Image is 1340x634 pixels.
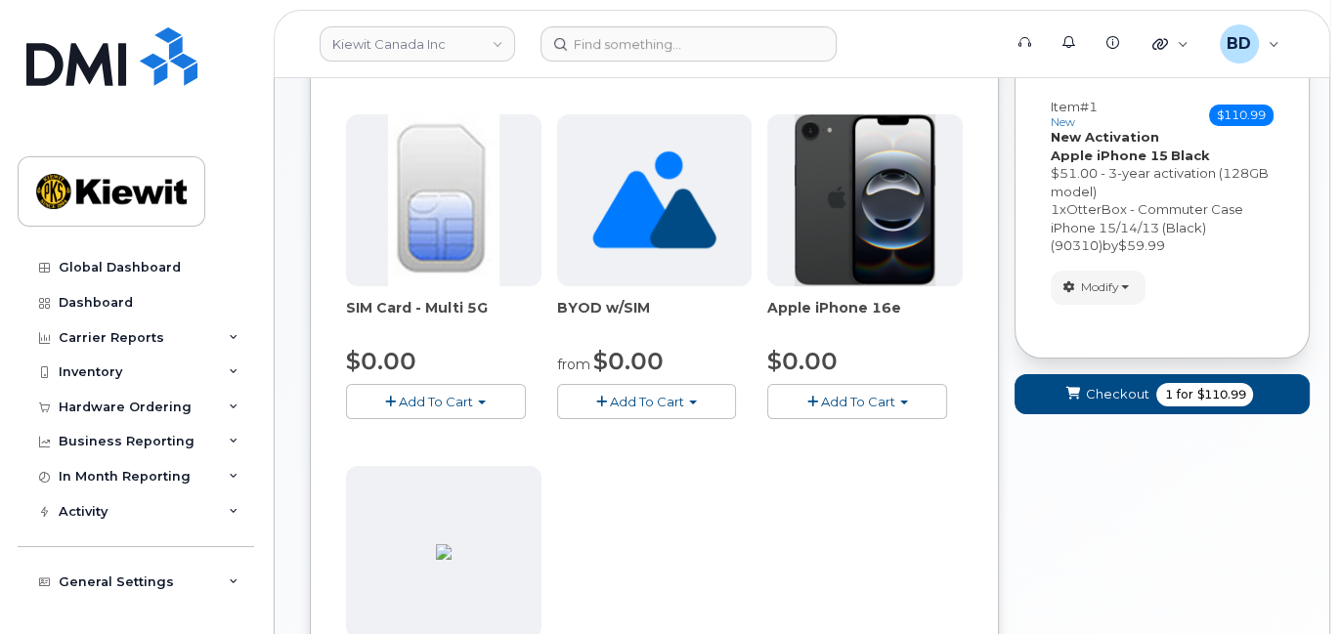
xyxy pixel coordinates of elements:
[610,394,684,409] span: Add To Cart
[1051,100,1098,128] h3: Item
[767,347,838,375] span: $0.00
[1080,99,1098,114] span: #1
[767,298,963,337] div: Apple iPhone 16e
[1139,24,1202,63] div: Quicklinks
[1255,549,1325,619] iframe: Messenger Launcher
[436,544,452,560] img: 96FE4D95-2934-46F2-B57A-6FE1B9896579.png
[1051,148,1168,163] strong: Apple iPhone 15
[540,26,837,62] input: Find something...
[1051,115,1075,129] small: new
[1172,386,1196,403] span: for
[1051,271,1145,305] button: Modify
[1209,105,1274,126] span: $110.99
[593,347,664,375] span: $0.00
[795,114,934,286] img: iPhone_16e_pic.PNG
[1085,385,1148,403] span: Checkout
[1118,237,1165,253] span: $59.99
[346,298,541,337] div: SIM Card - Multi 5G
[1051,200,1274,255] div: x by
[767,384,947,418] button: Add To Cart
[1164,386,1172,403] span: 1
[1206,24,1293,63] div: Barbara Dye
[346,347,416,375] span: $0.00
[1051,164,1274,200] div: $51.00 - 3-year activation (128GB model)
[821,394,895,409] span: Add To Cart
[1051,201,1243,253] span: OtterBox - Commuter Case iPhone 15/14/13 (Black) (90310)
[1196,386,1245,403] span: $110.99
[1227,32,1251,56] span: BD
[557,356,590,373] small: from
[1081,278,1119,296] span: Modify
[346,384,526,418] button: Add To Cart
[557,384,737,418] button: Add To Cart
[399,394,473,409] span: Add To Cart
[1171,148,1210,163] strong: Black
[592,114,716,286] img: no_image_found-2caef05468ed5679b831cfe6fc140e25e0c280774317ffc20a367ab7fd17291e.png
[320,26,515,62] a: Kiewit Canada Inc
[557,298,753,337] div: BYOD w/SIM
[388,114,499,286] img: 00D627D4-43E9-49B7-A367-2C99342E128C.jpg
[1015,374,1310,414] button: Checkout 1 for $110.99
[1051,201,1059,217] span: 1
[1051,129,1159,145] strong: New Activation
